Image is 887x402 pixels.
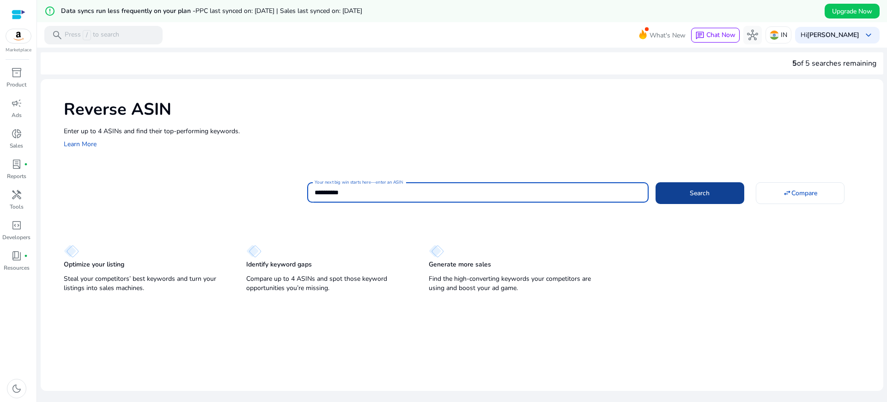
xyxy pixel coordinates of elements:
[756,182,844,204] button: Compare
[64,140,97,148] a: Learn More
[52,30,63,41] span: search
[44,6,55,17] mat-icon: error_outline
[10,203,24,211] p: Tools
[6,29,31,43] img: amazon.svg
[429,260,491,269] p: Generate more sales
[11,159,22,170] span: lab_profile
[832,6,872,16] span: Upgrade Now
[706,31,735,39] span: Chat Now
[315,179,403,186] mat-label: Your next big win starts here—enter an ASIN
[691,28,740,43] button: chatChat Now
[807,31,859,39] b: [PERSON_NAME]
[770,31,779,40] img: in.svg
[11,250,22,261] span: book_4
[11,383,22,394] span: dark_mode
[64,245,79,258] img: diamond.svg
[83,30,91,40] span: /
[11,67,22,78] span: inventory_2
[695,31,705,40] span: chat
[6,80,26,89] p: Product
[65,30,119,40] p: Press to search
[2,233,30,241] p: Developers
[4,264,30,272] p: Resources
[825,4,880,19] button: Upgrade Now
[783,189,791,197] mat-icon: swap_horiz
[11,189,22,200] span: handyman
[743,26,762,44] button: hub
[650,27,686,43] span: What's New
[656,182,744,204] button: Search
[12,111,22,119] p: Ads
[64,274,228,293] p: Steal your competitors’ best keywords and turn your listings into sales machines.
[195,6,362,15] span: PPC last synced on: [DATE] | Sales last synced on: [DATE]
[10,142,23,150] p: Sales
[801,32,859,38] p: Hi
[429,274,593,293] p: Find the high-converting keywords your competitors are using and boost your ad game.
[11,128,22,139] span: donut_small
[7,172,26,180] p: Reports
[11,98,22,109] span: campaign
[690,188,710,198] span: Search
[429,245,444,258] img: diamond.svg
[246,274,410,293] p: Compare up to 4 ASINs and spot those keyword opportunities you’re missing.
[792,58,876,69] div: of 5 searches remaining
[781,27,787,43] p: IN
[64,126,874,136] p: Enter up to 4 ASINs and find their top-performing keywords.
[64,99,874,119] h1: Reverse ASIN
[24,162,28,166] span: fiber_manual_record
[6,47,31,54] p: Marketplace
[11,220,22,231] span: code_blocks
[246,260,312,269] p: Identify keyword gaps
[24,254,28,258] span: fiber_manual_record
[64,260,124,269] p: Optimize your listing
[246,245,261,258] img: diamond.svg
[747,30,758,41] span: hub
[863,30,874,41] span: keyboard_arrow_down
[791,188,817,198] span: Compare
[61,7,362,15] h5: Data syncs run less frequently on your plan -
[792,58,797,68] span: 5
